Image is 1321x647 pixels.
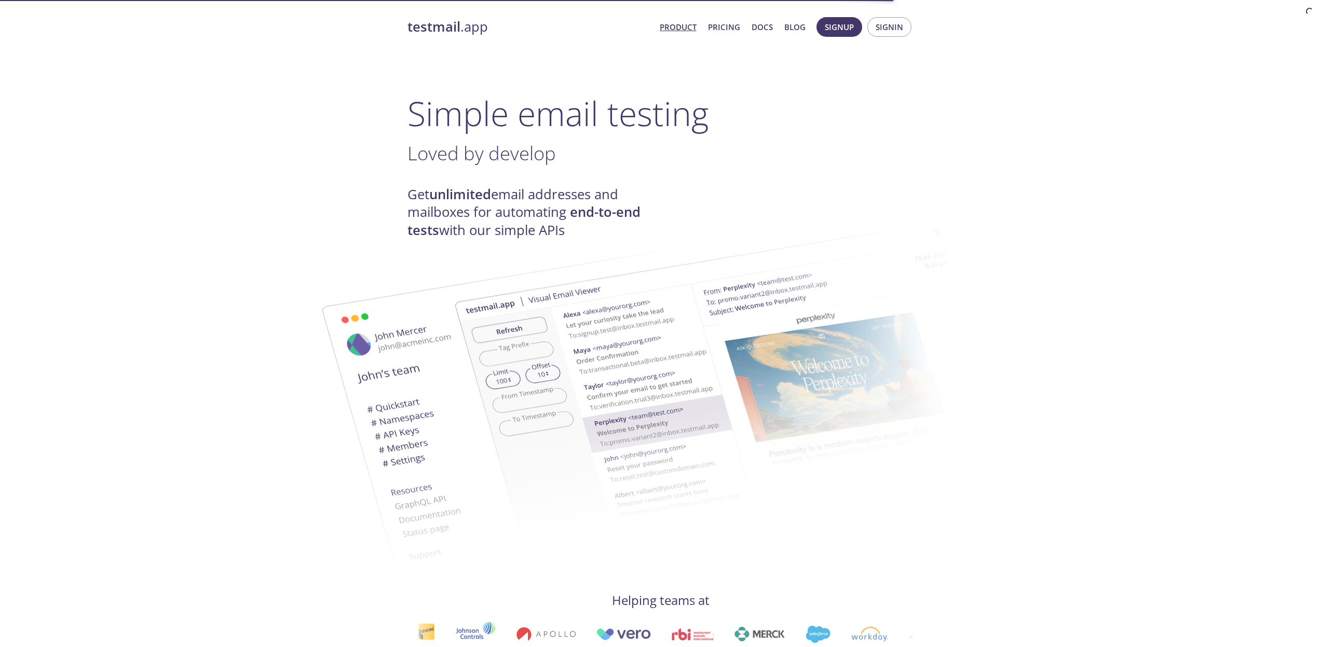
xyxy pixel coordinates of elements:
a: Blog [784,20,806,34]
strong: end-to-end tests [407,203,641,239]
h4: Get email addresses and mailboxes for automating with our simple APIs [407,186,661,239]
button: Signin [867,17,911,37]
img: apollo [512,627,571,641]
h4: Helping teams at [407,592,914,609]
img: testmail-email-viewer [283,240,843,591]
a: Pricing [708,20,740,34]
span: Signup [825,20,854,34]
a: Product [660,20,697,34]
img: johnsoncontrols [452,622,492,646]
h1: Simple email testing [407,93,914,133]
img: workday [847,627,884,641]
img: vero [592,628,647,640]
strong: unlimited [429,185,491,203]
img: merck [730,627,781,641]
span: Signin [876,20,903,34]
span: Loved by develop [407,140,556,166]
a: testmail.app [407,18,651,36]
strong: testmail [407,18,460,36]
img: testmail-email-viewer [454,207,1015,558]
img: rbi [668,628,710,640]
a: Docs [752,20,773,34]
button: Signup [816,17,862,37]
img: salesforce [801,626,826,643]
